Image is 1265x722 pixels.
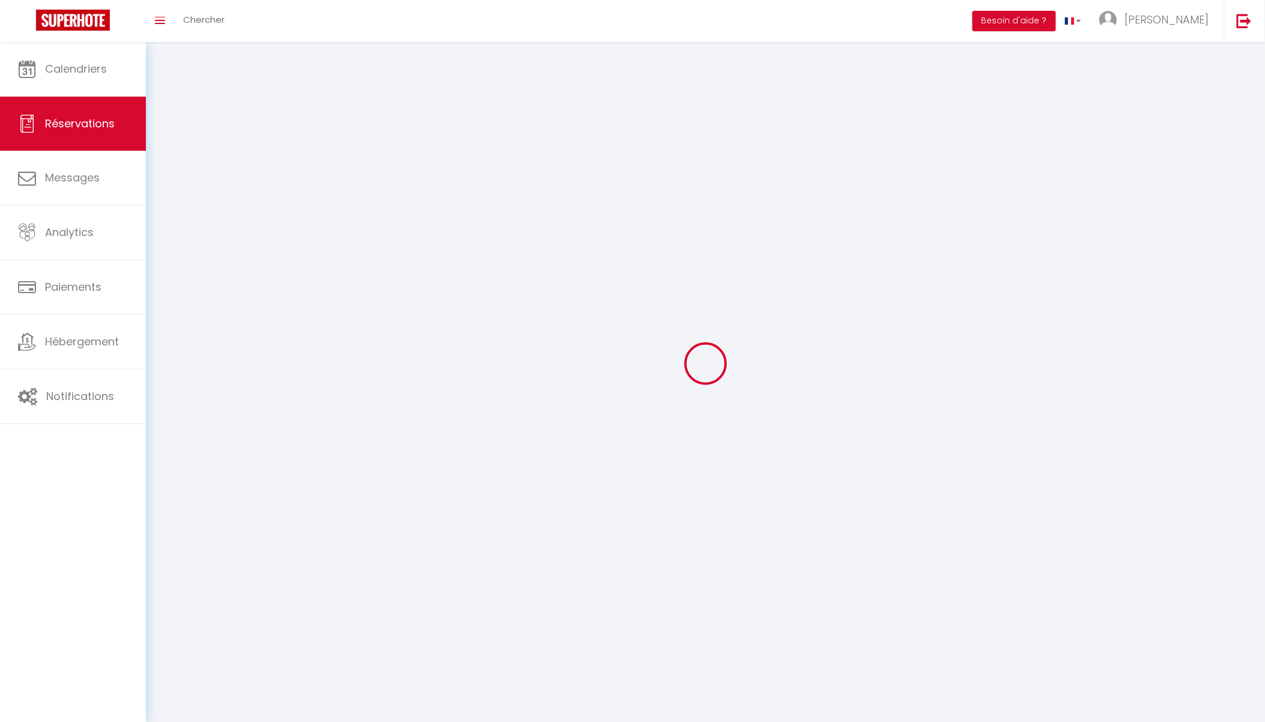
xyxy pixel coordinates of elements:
[46,389,114,404] span: Notifications
[45,334,119,349] span: Hébergement
[45,225,94,240] span: Analytics
[1125,12,1209,27] span: [PERSON_NAME]
[45,279,101,294] span: Paiements
[1099,11,1117,29] img: ...
[973,11,1056,31] button: Besoin d'aide ?
[45,61,107,76] span: Calendriers
[1237,13,1252,28] img: logout
[45,116,115,131] span: Réservations
[183,13,225,26] span: Chercher
[45,170,100,185] span: Messages
[36,10,110,31] img: Super Booking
